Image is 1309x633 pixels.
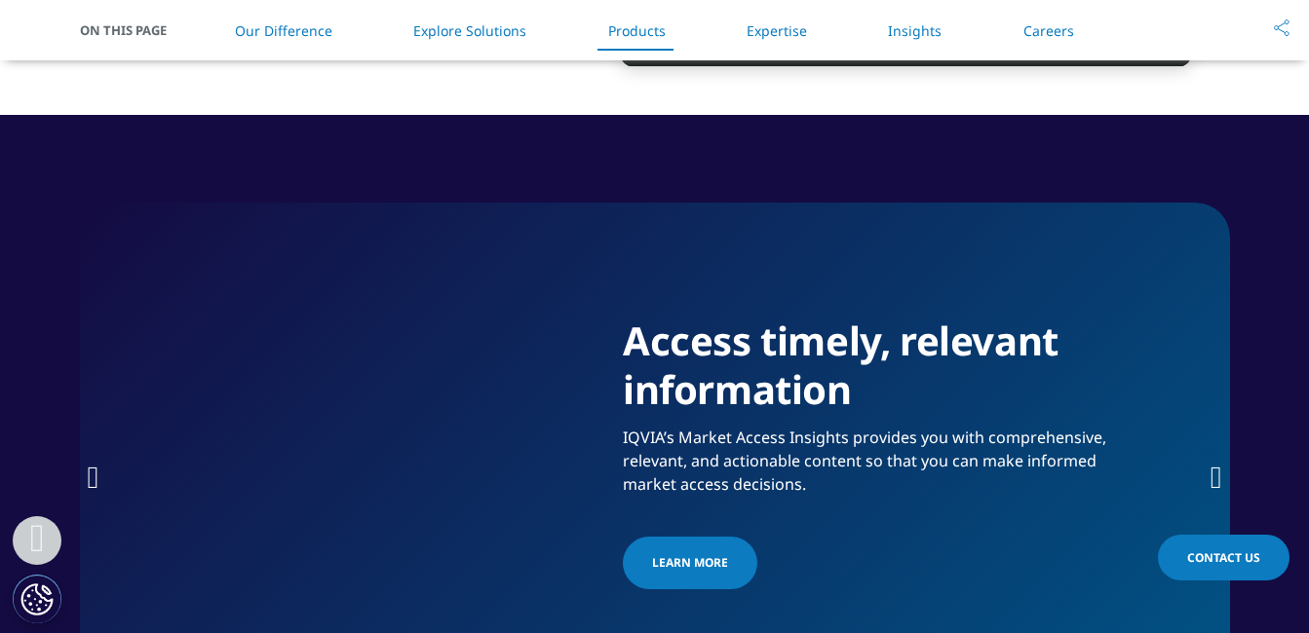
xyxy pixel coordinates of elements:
span: On This Page [80,20,187,40]
a: Our Difference [235,21,332,40]
p: IQVIA’s Market Access Insights provides you with comprehensive, relevant, and actionable content ... [623,426,1125,507]
a: Expertise [747,21,807,40]
a: Contact Us [1158,535,1290,580]
h1: Access timely, relevant information [623,316,1125,426]
a: Insights [888,21,942,40]
button: Cookies Settings [13,575,61,623]
div: Next slide [1211,455,1222,497]
span: Contact Us [1187,549,1260,566]
a: Learn More [623,537,757,589]
a: Products [608,21,666,40]
div: Previous slide [88,455,99,497]
a: Careers [1023,21,1074,40]
a: Explore Solutions [413,21,526,40]
span: Learn More [652,551,728,575]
